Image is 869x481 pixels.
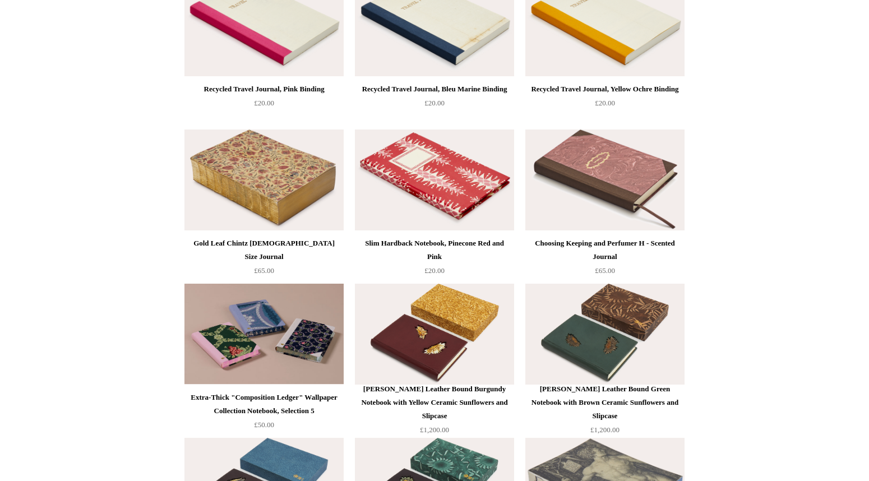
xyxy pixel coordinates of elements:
[595,266,615,275] span: £65.00
[525,237,685,283] a: Choosing Keeping and Perfumer H - Scented Journal £65.00
[525,382,685,437] a: [PERSON_NAME] Leather Bound Green Notebook with Brown Ceramic Sunflowers and Slipcase £1,200.00
[355,237,514,283] a: Slim Hardback Notebook, Pinecone Red and Pink £20.00
[355,82,514,128] a: Recycled Travel Journal, Bleu Marine Binding £20.00
[184,129,344,230] img: Gold Leaf Chintz Bible Size Journal
[355,284,514,385] img: Steve Harrison Leather Bound Burgundy Notebook with Yellow Ceramic Sunflowers and Slipcase
[528,82,682,96] div: Recycled Travel Journal, Yellow Ochre Binding
[184,82,344,128] a: Recycled Travel Journal, Pink Binding £20.00
[184,129,344,230] a: Gold Leaf Chintz Bible Size Journal Gold Leaf Chintz Bible Size Journal
[420,425,449,434] span: £1,200.00
[525,284,685,385] a: Steve Harrison Leather Bound Green Notebook with Brown Ceramic Sunflowers and Slipcase Steve Harr...
[525,82,685,128] a: Recycled Travel Journal, Yellow Ochre Binding £20.00
[525,284,685,385] img: Steve Harrison Leather Bound Green Notebook with Brown Ceramic Sunflowers and Slipcase
[358,382,511,423] div: [PERSON_NAME] Leather Bound Burgundy Notebook with Yellow Ceramic Sunflowers and Slipcase
[355,129,514,230] img: Slim Hardback Notebook, Pinecone Red and Pink
[595,99,615,107] span: £20.00
[187,82,341,96] div: Recycled Travel Journal, Pink Binding
[590,425,620,434] span: £1,200.00
[254,99,274,107] span: £20.00
[525,129,685,230] img: Choosing Keeping and Perfumer H - Scented Journal
[254,420,274,429] span: £50.00
[187,391,341,418] div: Extra-Thick "Composition Ledger" Wallpaper Collection Notebook, Selection 5
[355,129,514,230] a: Slim Hardback Notebook, Pinecone Red and Pink Slim Hardback Notebook, Pinecone Red and Pink
[358,237,511,263] div: Slim Hardback Notebook, Pinecone Red and Pink
[184,237,344,283] a: Gold Leaf Chintz [DEMOGRAPHIC_DATA] Size Journal £65.00
[184,391,344,437] a: Extra-Thick "Composition Ledger" Wallpaper Collection Notebook, Selection 5 £50.00
[528,382,682,423] div: [PERSON_NAME] Leather Bound Green Notebook with Brown Ceramic Sunflowers and Slipcase
[525,129,685,230] a: Choosing Keeping and Perfumer H - Scented Journal Choosing Keeping and Perfumer H - Scented Journal
[187,237,341,263] div: Gold Leaf Chintz [DEMOGRAPHIC_DATA] Size Journal
[254,266,274,275] span: £65.00
[358,82,511,96] div: Recycled Travel Journal, Bleu Marine Binding
[184,284,344,385] a: Extra-Thick "Composition Ledger" Wallpaper Collection Notebook, Selection 5 Extra-Thick "Composit...
[355,284,514,385] a: Steve Harrison Leather Bound Burgundy Notebook with Yellow Ceramic Sunflowers and Slipcase Steve ...
[424,99,445,107] span: £20.00
[184,284,344,385] img: Extra-Thick "Composition Ledger" Wallpaper Collection Notebook, Selection 5
[424,266,445,275] span: £20.00
[528,237,682,263] div: Choosing Keeping and Perfumer H - Scented Journal
[355,382,514,437] a: [PERSON_NAME] Leather Bound Burgundy Notebook with Yellow Ceramic Sunflowers and Slipcase £1,200.00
